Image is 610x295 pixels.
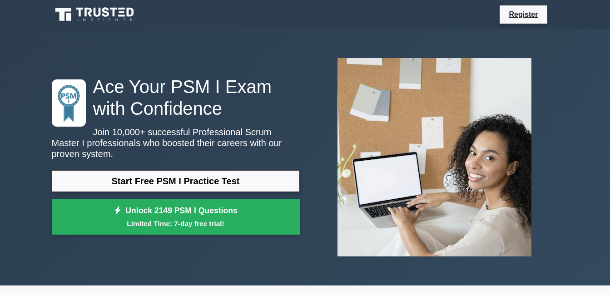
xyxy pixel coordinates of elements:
a: Start Free PSM I Practice Test [52,170,300,192]
p: Join 10,000+ successful Professional Scrum Master I professionals who boosted their careers with ... [52,127,300,159]
small: Limited Time: 7-day free trial! [63,218,288,229]
a: Unlock 2149 PSM I QuestionsLimited Time: 7-day free trial! [52,199,300,235]
h1: Ace Your PSM I Exam with Confidence [52,76,300,119]
a: Register [503,9,543,20]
